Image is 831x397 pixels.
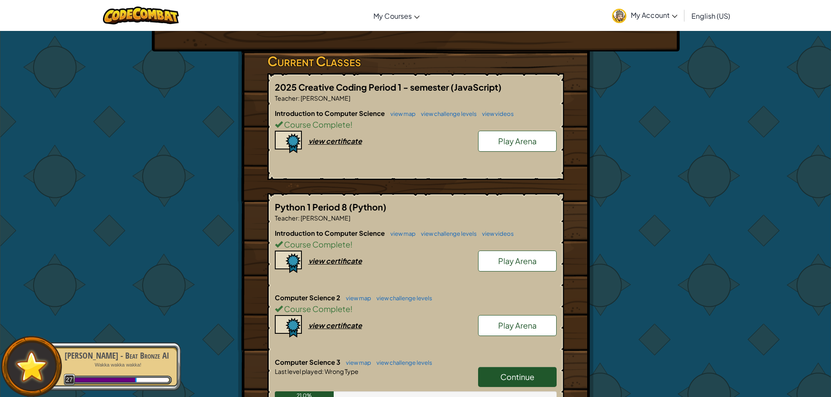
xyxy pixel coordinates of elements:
a: My Account [608,2,682,29]
a: My Courses [369,4,424,27]
span: Play Arena [498,256,537,266]
span: [PERSON_NAME] [300,214,350,222]
span: Play Arena [498,320,537,330]
div: view certificate [308,321,362,330]
span: Python 1 Period 8 [275,201,349,212]
span: Course Complete [283,239,350,249]
a: view videos [478,110,514,117]
img: default.png [12,347,51,386]
p: Wakka wakka wakka! [62,362,172,368]
span: Course Complete [283,304,350,314]
a: view videos [478,230,514,237]
span: English (US) [691,11,730,20]
span: [PERSON_NAME] [300,94,350,102]
span: Teacher [275,94,298,102]
span: : [298,94,300,102]
span: Continue [500,372,534,382]
span: : [322,367,324,375]
span: Computer Science 2 [275,293,342,302]
span: (JavaScript) [451,81,502,92]
a: view certificate [275,136,362,146]
a: view challenge levels [417,110,477,117]
div: view certificate [308,136,362,146]
span: (Python) [349,201,386,212]
a: view challenge levels [372,359,432,366]
span: Course Complete [283,119,350,129]
img: certificate-icon.png [275,251,302,273]
span: Play Arena [498,136,537,146]
img: CodeCombat logo [103,7,179,24]
span: 27 [64,374,75,386]
span: ! [350,304,352,314]
span: My Account [631,10,677,20]
a: view challenge levels [372,295,432,302]
h3: Current Classes [267,51,564,71]
span: Introduction to Computer Science [275,229,386,237]
span: Last level played [275,367,322,375]
span: Computer Science 3 [275,358,342,366]
span: Teacher [275,214,298,222]
a: view map [342,295,371,302]
span: 2025 Creative Coding Period 1 - semester [275,81,451,92]
span: Introduction to Computer Science [275,109,386,117]
a: English (US) [687,4,735,27]
span: Wrong Type [324,367,359,375]
div: [PERSON_NAME] - Beat Bronze AI [62,349,172,362]
img: avatar [612,9,626,23]
a: view map [342,359,371,366]
img: certificate-icon.png [275,131,302,153]
span: ! [350,119,352,129]
span: ! [350,239,352,249]
a: view certificate [275,256,362,265]
div: view certificate [308,256,362,265]
a: view map [386,110,416,117]
a: view certificate [275,321,362,330]
img: certificate-icon.png [275,315,302,338]
a: view map [386,230,416,237]
span: My Courses [373,11,412,20]
a: view challenge levels [417,230,477,237]
span: : [298,214,300,222]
